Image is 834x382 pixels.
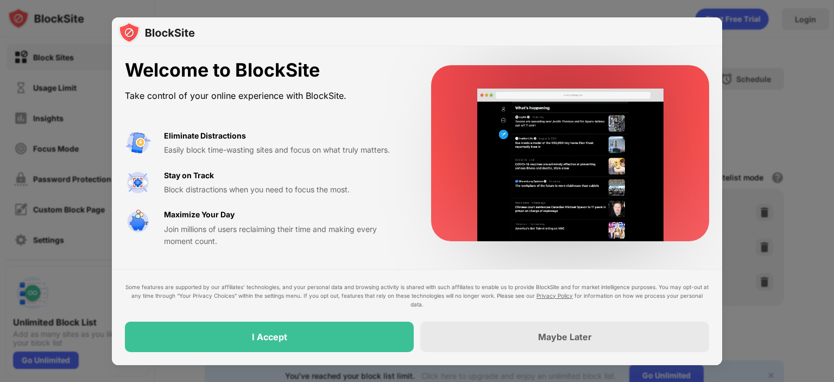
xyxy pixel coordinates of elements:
[125,130,151,156] img: value-avoid-distractions.svg
[164,184,405,196] div: Block distractions when you need to focus the most.
[536,292,573,299] a: Privacy Policy
[118,22,195,43] img: logo-blocksite.svg
[164,223,405,248] div: Join millions of users reclaiming their time and making every moment count.
[164,170,214,181] div: Stay on Track
[164,209,235,221] div: Maximize Your Day
[538,331,592,342] div: Maybe Later
[125,59,405,82] div: Welcome to BlockSite
[125,88,405,104] div: Take control of your online experience with BlockSite.
[164,144,405,156] div: Easily block time-wasting sites and focus on what truly matters.
[252,331,287,342] div: I Accept
[164,130,246,142] div: Eliminate Distractions
[125,170,151,196] img: value-focus.svg
[125,283,709,309] div: Some features are supported by our affiliates’ technologies, and your personal data and browsing ...
[125,209,151,235] img: value-safe-time.svg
